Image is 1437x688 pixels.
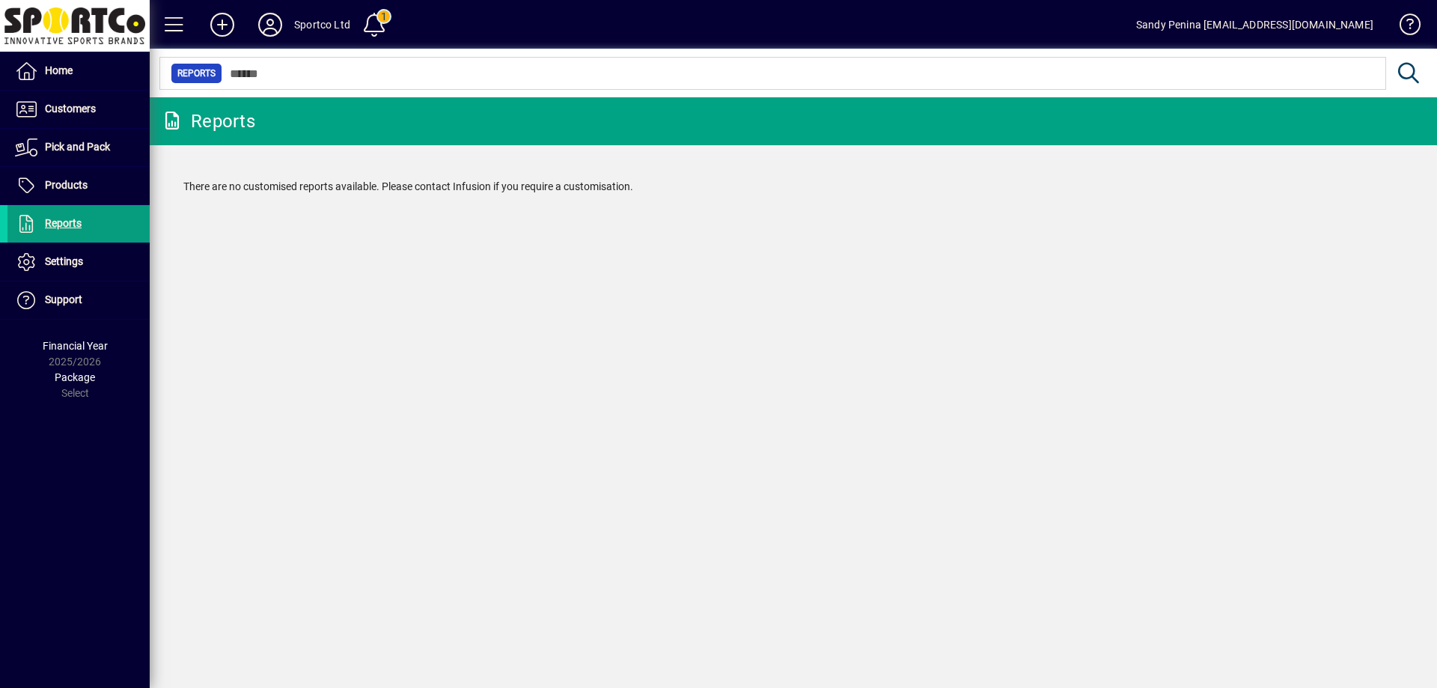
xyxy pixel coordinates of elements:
a: Customers [7,91,150,128]
span: Customers [45,103,96,115]
span: Reports [45,217,82,229]
div: There are no customised reports available. Please contact Infusion if you require a customisation. [168,164,1418,210]
a: Products [7,167,150,204]
div: Sportco Ltd [294,13,350,37]
button: Add [198,11,246,38]
a: Home [7,52,150,90]
span: Products [45,179,88,191]
div: Reports [161,109,255,133]
a: Settings [7,243,150,281]
span: Financial Year [43,340,108,352]
span: Pick and Pack [45,141,110,153]
span: Package [55,371,95,383]
span: Home [45,64,73,76]
span: Support [45,293,82,305]
span: Reports [177,66,216,81]
span: Settings [45,255,83,267]
button: Profile [246,11,294,38]
div: Sandy Penina [EMAIL_ADDRESS][DOMAIN_NAME] [1136,13,1373,37]
a: Support [7,281,150,319]
a: Pick and Pack [7,129,150,166]
a: Knowledge Base [1388,3,1418,52]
